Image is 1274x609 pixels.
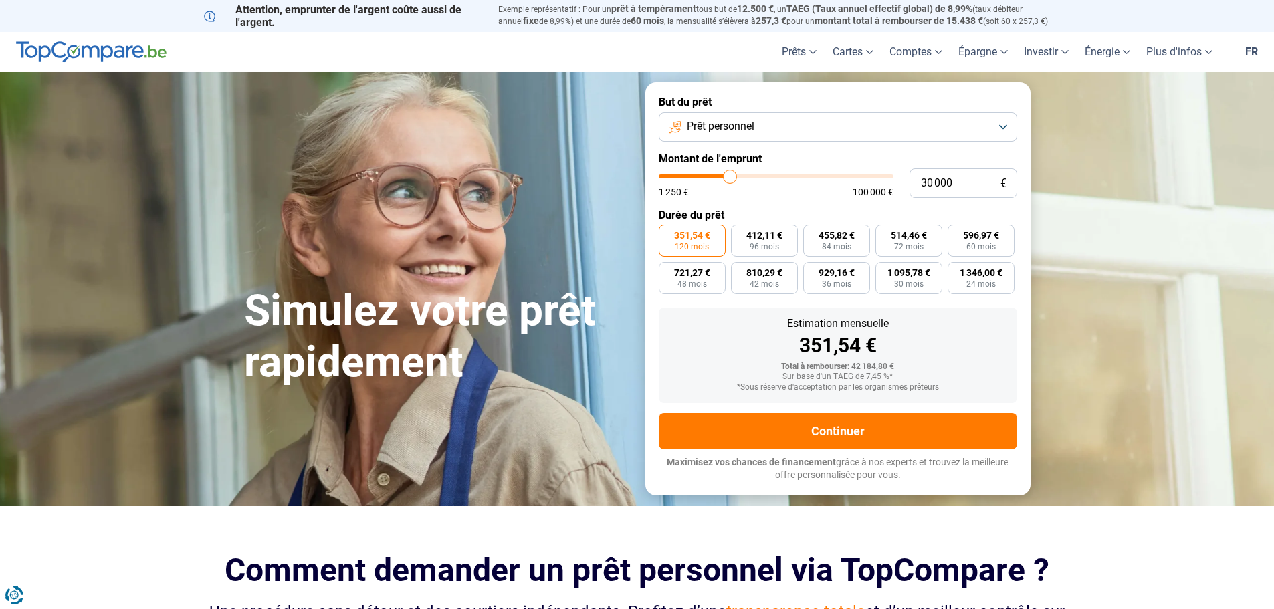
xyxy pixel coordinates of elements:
[674,268,710,277] span: 721,27 €
[822,243,851,251] span: 84 mois
[891,231,927,240] span: 514,46 €
[674,231,710,240] span: 351,54 €
[737,3,774,14] span: 12.500 €
[894,243,924,251] span: 72 mois
[669,318,1006,329] div: Estimation mensuelle
[659,96,1017,108] label: But du prêt
[750,243,779,251] span: 96 mois
[659,209,1017,221] label: Durée du prêt
[786,3,972,14] span: TAEG (Taux annuel effectif global) de 8,99%
[687,119,754,134] span: Prêt personnel
[204,3,482,29] p: Attention, emprunter de l'argent coûte aussi de l'argent.
[1237,32,1266,72] a: fr
[815,15,983,26] span: montant total à rembourser de 15.438 €
[669,383,1006,392] div: *Sous réserve d'acceptation par les organismes prêteurs
[774,32,825,72] a: Prêts
[1138,32,1220,72] a: Plus d'infos
[244,285,629,388] h1: Simulez votre prêt rapidement
[1000,178,1006,189] span: €
[675,243,709,251] span: 120 mois
[746,231,782,240] span: 412,11 €
[631,15,664,26] span: 60 mois
[669,336,1006,356] div: 351,54 €
[853,187,893,197] span: 100 000 €
[611,3,696,14] span: prêt à tempérament
[677,280,707,288] span: 48 mois
[966,280,996,288] span: 24 mois
[894,280,924,288] span: 30 mois
[659,112,1017,142] button: Prêt personnel
[819,231,855,240] span: 455,82 €
[669,362,1006,372] div: Total à rembourser: 42 184,80 €
[669,372,1006,382] div: Sur base d'un TAEG de 7,45 %*
[204,552,1071,588] h2: Comment demander un prêt personnel via TopCompare ?
[16,41,167,63] img: TopCompare
[825,32,881,72] a: Cartes
[963,231,999,240] span: 596,97 €
[960,268,1002,277] span: 1 346,00 €
[746,268,782,277] span: 810,29 €
[887,268,930,277] span: 1 095,78 €
[498,3,1071,27] p: Exemple représentatif : Pour un tous but de , un (taux débiteur annuel de 8,99%) et une durée de ...
[659,456,1017,482] p: grâce à nos experts et trouvez la meilleure offre personnalisée pour vous.
[659,152,1017,165] label: Montant de l'emprunt
[881,32,950,72] a: Comptes
[659,413,1017,449] button: Continuer
[756,15,786,26] span: 257,3 €
[819,268,855,277] span: 929,16 €
[822,280,851,288] span: 36 mois
[667,457,836,467] span: Maximisez vos chances de financement
[1077,32,1138,72] a: Énergie
[1016,32,1077,72] a: Investir
[966,243,996,251] span: 60 mois
[659,187,689,197] span: 1 250 €
[523,15,539,26] span: fixe
[950,32,1016,72] a: Épargne
[750,280,779,288] span: 42 mois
